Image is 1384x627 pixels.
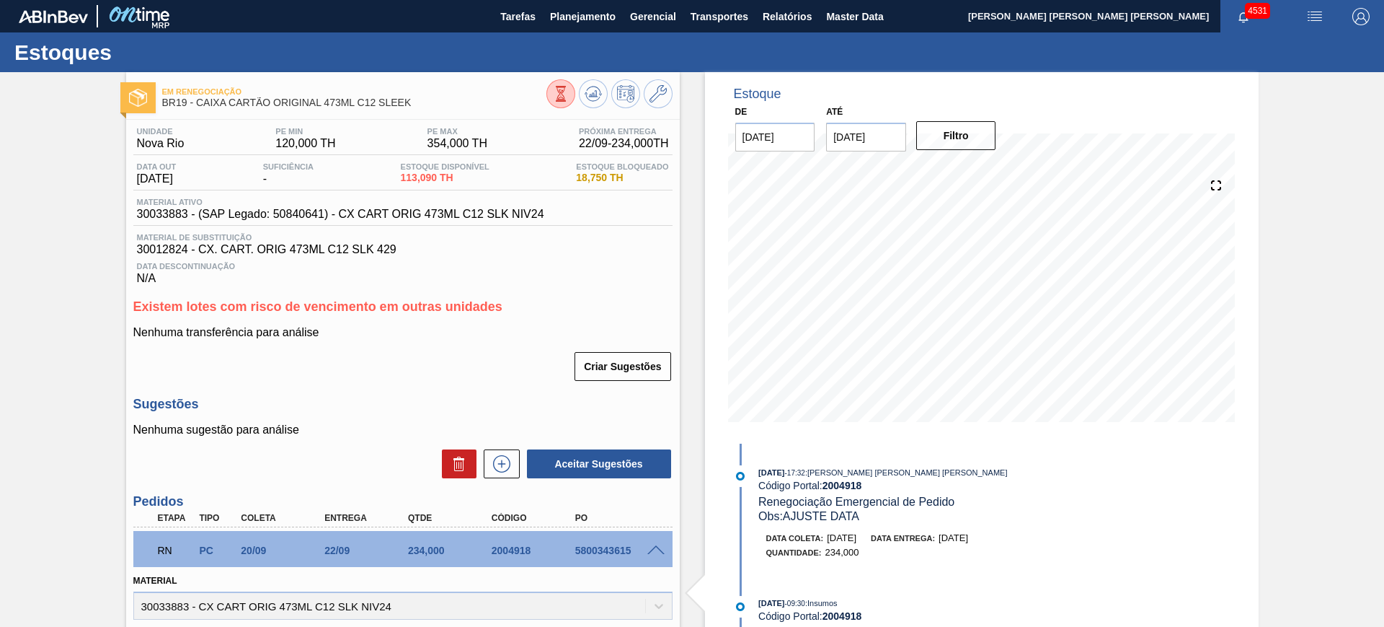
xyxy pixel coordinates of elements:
[734,87,781,102] div: Estoque
[826,123,906,152] input: dd/mm/yyyy
[321,513,414,523] div: Entrega
[527,450,671,478] button: Aceitar Sugestões
[133,424,673,437] p: Nenhuma sugestão para análise
[758,468,784,477] span: [DATE]
[488,545,582,556] div: 2004918
[427,137,487,150] span: 354,000 TH
[133,494,673,509] h3: Pedidos
[476,450,520,478] div: Nova sugestão
[137,137,185,150] span: Nova Rio
[758,480,1101,491] div: Código Portal:
[826,107,843,117] label: Até
[137,162,177,171] span: Data out
[259,162,317,185] div: -
[644,79,673,108] button: Ir ao Master Data / Geral
[736,472,745,481] img: atual
[736,602,745,611] img: atual
[758,496,954,508] span: Renegociação Emergencial de Pedido
[611,79,640,108] button: Programar Estoque
[735,107,748,117] label: De
[137,172,177,185] span: [DATE]
[822,610,862,622] strong: 2004918
[550,8,616,25] span: Planejamento
[630,8,676,25] span: Gerencial
[916,121,996,150] button: Filtro
[579,137,669,150] span: 22/09 - 234,000 TH
[805,599,838,608] span: : Insumos
[133,326,673,339] p: Nenhuma transferência para análise
[133,576,177,586] label: Material
[939,532,968,543] span: [DATE]
[237,545,331,556] div: 20/09/2025
[14,44,270,61] h1: Estoques
[825,547,859,558] span: 234,000
[401,172,489,183] span: 113,090 TH
[766,548,822,557] span: Quantidade :
[826,8,883,25] span: Master Data
[735,123,815,152] input: dd/mm/yyyy
[162,87,546,96] span: Em renegociação
[871,534,935,543] span: Data entrega:
[154,513,198,523] div: Etapa
[19,10,88,23] img: TNhmsLtSVTkK8tSr43FrP2fwEKptu5GPRR3wAAAABJRU5ErkJggg==
[154,535,198,566] div: Em renegociação
[546,79,575,108] button: Visão Geral dos Estoques
[576,162,668,171] span: Estoque Bloqueado
[404,513,498,523] div: Qtde
[162,97,546,108] span: BR19 - CAIXA CARTÃO ORIGINAL 473ML C12 SLEEK
[758,610,1101,622] div: Código Portal:
[1245,3,1270,19] span: 4531
[195,513,239,523] div: Tipo
[237,513,331,523] div: Coleta
[488,513,582,523] div: Código
[579,127,669,136] span: Próxima Entrega
[137,243,669,256] span: 30012824 - CX. CART. ORIG 473ML C12 SLK 429
[263,162,314,171] span: Suficiência
[500,8,536,25] span: Tarefas
[827,532,856,543] span: [DATE]
[1352,8,1370,25] img: Logout
[401,162,489,171] span: Estoque Disponível
[575,352,670,381] button: Criar Sugestões
[427,127,487,136] span: PE MAX
[404,545,498,556] div: 234,000
[579,79,608,108] button: Atualizar Gráfico
[137,262,669,271] span: Data Descontinuação
[137,208,544,221] span: 30033883 - (SAP Legado: 50840641) - CX CART ORIG 473ML C12 SLK NIV24
[129,89,147,107] img: Ícone
[133,397,673,412] h3: Sugestões
[1306,8,1323,25] img: userActions
[435,450,476,478] div: Excluir Sugestões
[158,545,194,556] p: RN
[572,545,665,556] div: 5800343615
[321,545,414,556] div: 22/09/2025
[133,299,502,314] span: Existem lotes com risco de vencimento em outras unidades
[785,600,805,608] span: - 09:30
[572,513,665,523] div: PO
[137,233,669,242] span: Material de Substituição
[758,599,784,608] span: [DATE]
[520,448,673,480] div: Aceitar Sugestões
[758,510,859,522] span: Obs: AJUSTE DATA
[137,127,185,136] span: Unidade
[275,127,335,136] span: PE MIN
[576,172,668,183] span: 18,750 TH
[137,198,544,206] span: Material ativo
[195,545,239,556] div: Pedido de Compra
[133,256,673,285] div: N/A
[1220,6,1267,27] button: Notificações
[576,351,672,382] div: Criar Sugestões
[691,8,748,25] span: Transportes
[766,534,824,543] span: Data coleta:
[805,468,1008,477] span: : [PERSON_NAME] [PERSON_NAME] [PERSON_NAME]
[275,137,335,150] span: 120,000 TH
[822,480,862,491] strong: 2004918
[763,8,812,25] span: Relatórios
[785,469,805,477] span: - 17:32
